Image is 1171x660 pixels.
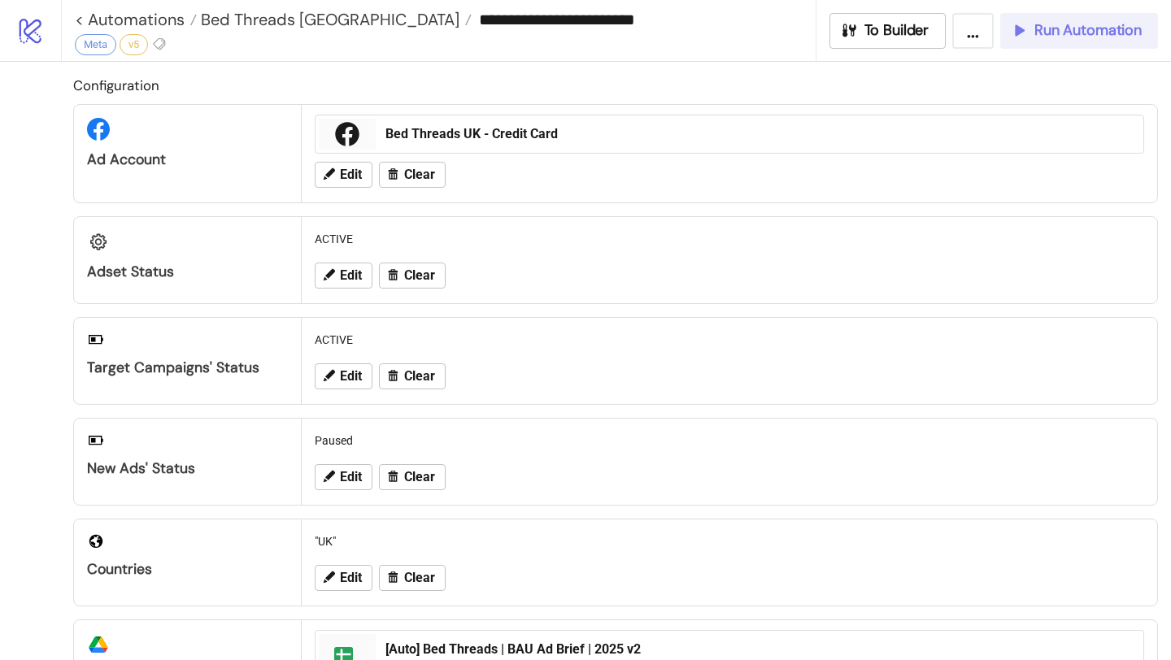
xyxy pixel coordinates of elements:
div: ACTIVE [308,324,1151,355]
button: Edit [315,162,372,188]
button: To Builder [829,13,947,49]
div: v5 [120,34,148,55]
button: Clear [379,162,446,188]
button: Edit [315,363,372,389]
a: < Automations [75,11,197,28]
button: Run Automation [1000,13,1158,49]
button: Clear [379,363,446,389]
span: Clear [404,268,435,283]
div: Paused [308,425,1151,456]
span: Edit [340,369,362,384]
span: Clear [404,369,435,384]
div: Bed Threads UK - Credit Card [385,125,1134,143]
div: Ad Account [87,150,288,169]
span: Clear [404,571,435,585]
div: Countries [87,560,288,579]
span: Clear [404,167,435,182]
span: Edit [340,268,362,283]
button: Edit [315,464,372,490]
div: Target Campaigns' Status [87,358,288,377]
span: Edit [340,167,362,182]
button: Edit [315,565,372,591]
button: Clear [379,464,446,490]
span: Edit [340,571,362,585]
a: Bed Threads [GEOGRAPHIC_DATA] [197,11,472,28]
span: Bed Threads [GEOGRAPHIC_DATA] [197,9,459,30]
span: Edit [340,470,362,484]
span: To Builder [864,21,929,40]
div: "UK" [308,526,1151,557]
h2: Configuration [73,75,1158,96]
span: Clear [404,470,435,484]
button: Edit [315,263,372,289]
button: Clear [379,565,446,591]
span: Run Automation [1034,21,1142,40]
button: Clear [379,263,446,289]
div: Meta [75,34,116,55]
div: Adset Status [87,263,288,281]
button: ... [952,13,994,49]
div: New Ads' Status [87,459,288,478]
div: ACTIVE [308,224,1151,254]
div: [Auto] Bed Threads | BAU Ad Brief | 2025 v2 [385,640,1134,658]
